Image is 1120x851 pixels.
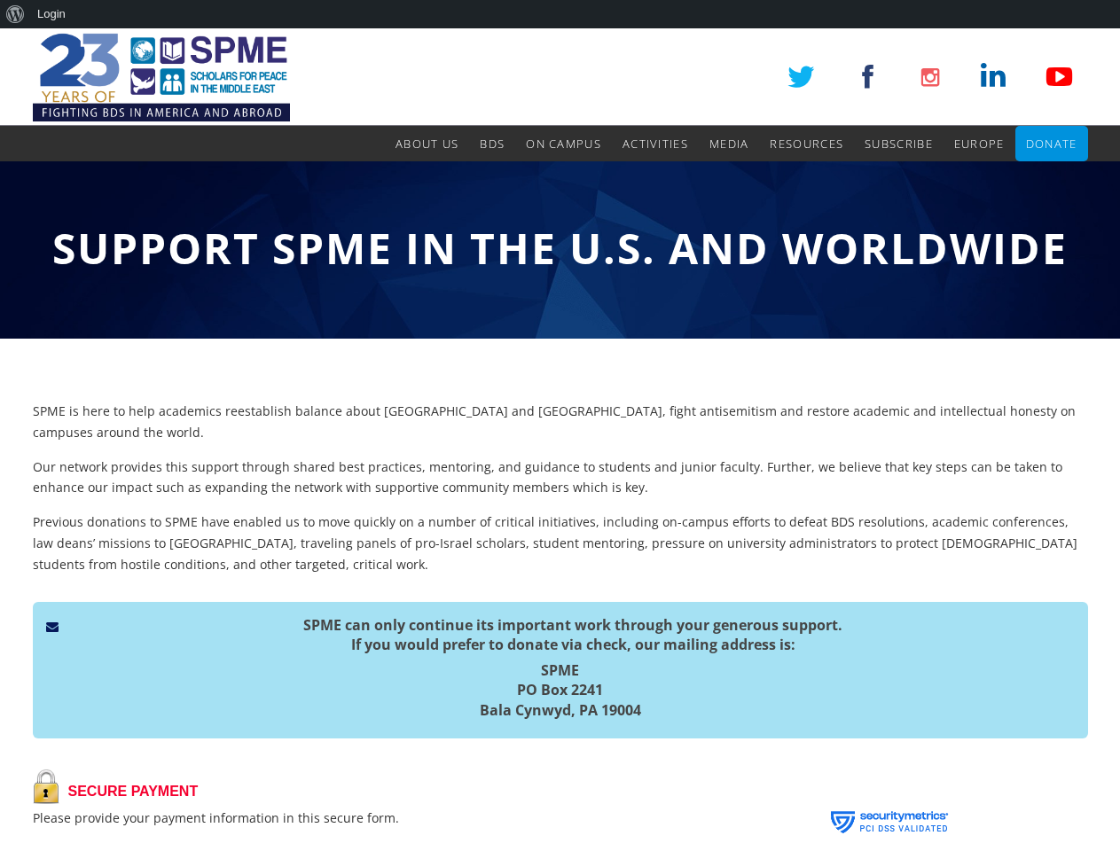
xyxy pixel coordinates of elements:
[33,401,1088,443] p: SPME is here to help academics reestablish balance about [GEOGRAPHIC_DATA] and [GEOGRAPHIC_DATA],...
[865,126,933,161] a: Subscribe
[623,126,688,161] a: Activities
[480,126,505,161] a: BDS
[954,136,1005,152] span: Europe
[52,219,1068,277] span: Support SPME in the U.S. and Worldwide
[1026,136,1077,152] span: Donate
[46,615,1075,655] h5: SPME can only continue its important work through your generous support. If you would prefer to d...
[396,136,458,152] span: About Us
[33,511,1088,574] p: Previous donations to SPME have enabled us to move quickly on a number of critical initiatives, i...
[33,457,1088,499] p: Our network provides this support through shared best practices, mentoring, and guidance to stude...
[770,136,843,152] span: Resources
[33,28,290,126] img: SPME
[526,126,601,161] a: On Campus
[954,126,1005,161] a: Europe
[396,126,458,161] a: About Us
[480,136,505,152] span: BDS
[1026,126,1077,161] a: Donate
[526,136,601,152] span: On Campus
[865,136,933,152] span: Subscribe
[46,660,1075,720] h5: SPME PO Box 2241 Bala Cynwyd, PA 19004
[709,126,749,161] a: Media
[770,126,843,161] a: Resources
[709,136,749,152] span: Media
[623,136,688,152] span: Activities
